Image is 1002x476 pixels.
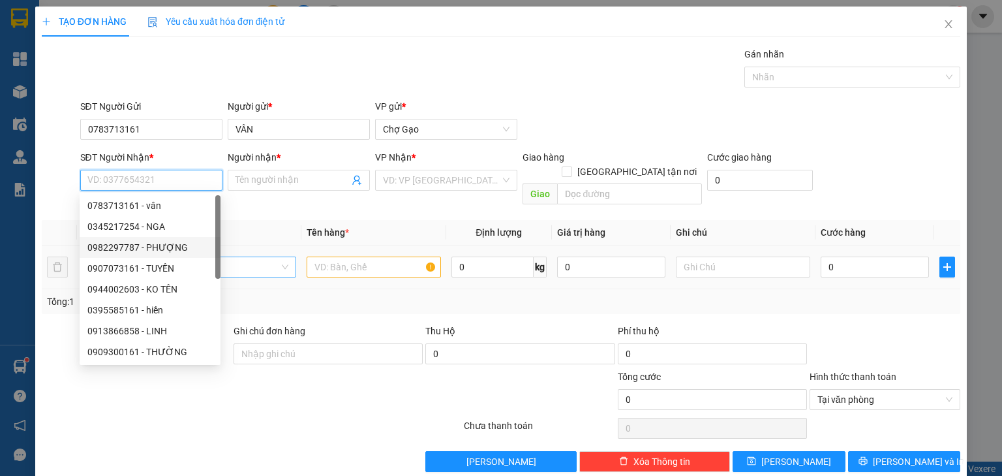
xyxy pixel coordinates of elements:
input: Dọc đường [557,183,702,204]
div: Phí thu hộ [618,324,807,343]
span: Thu Hộ [425,326,455,336]
div: 0783713161 - vân [80,195,220,216]
div: SĐT Người Gửi [80,99,222,114]
label: Cước giao hàng [707,152,772,163]
span: Tên hàng [307,227,349,238]
span: Xóa Thông tin [633,454,690,469]
span: printer [858,456,868,467]
div: 0395585161 - hiền [87,303,213,317]
button: [PERSON_NAME] [425,451,576,472]
span: close [943,19,954,29]
div: 0395585161 - hiền [80,300,220,321]
label: Gán nhãn [744,49,784,59]
div: 0907073161 - TUYỀN [87,261,213,276]
button: delete [47,257,68,278]
div: 0907073161 - TUYỀN [80,258,220,279]
span: Yêu cầu xuất hóa đơn điện tử [147,16,285,27]
button: Close [930,7,967,43]
div: 0944002603 - KO TÊN [87,282,213,296]
span: Tại văn phòng [817,390,952,409]
div: 0345217254 - NGA [87,219,213,234]
input: Ghi chú đơn hàng [234,343,423,364]
span: user-add [352,175,362,185]
button: plus [939,257,955,278]
span: plus [42,17,51,26]
button: save[PERSON_NAME] [733,451,845,472]
div: Người gửi [228,99,370,114]
span: [PERSON_NAME] và In [873,454,964,469]
span: kg [534,257,547,278]
input: Cước giao hàng [707,170,813,191]
div: 0909300161 - THƯỜNG [80,341,220,362]
span: Định lượng [476,227,522,238]
span: Chợ Gạo [383,119,509,139]
div: 0982297787 - PHƯỢNG [80,237,220,258]
button: deleteXóa Thông tin [579,451,730,472]
div: 0944002603 - KO TÊN [80,279,220,300]
span: save [747,456,756,467]
input: 0 [557,257,665,278]
th: Ghi chú [671,220,815,246]
span: Tổng cước [618,372,661,382]
div: Chợ Gạo [7,93,290,128]
span: [PERSON_NAME] [466,454,536,469]
button: printer[PERSON_NAME] và In [848,451,961,472]
div: Tổng: 1 [47,294,387,309]
img: icon [147,17,158,27]
span: TẠO ĐƠN HÀNG [42,16,127,27]
label: Hình thức thanh toán [810,372,896,382]
div: VP gửi [375,99,517,114]
text: CGTLT1408250037 [61,62,237,85]
div: SĐT Người Nhận [80,150,222,165]
input: VD: Bàn, Ghế [307,257,441,278]
label: Ghi chú đơn hàng [234,326,305,336]
div: 0909300161 - THƯỜNG [87,345,213,359]
div: Người nhận [228,150,370,165]
div: 0913866858 - LINH [87,324,213,338]
span: Khác [169,257,288,277]
span: Cước hàng [821,227,866,238]
span: plus [940,262,954,272]
div: Chưa thanh toán [463,419,616,441]
div: 0913866858 - LINH [80,321,220,341]
span: Giao [523,183,557,204]
span: Giao hàng [523,152,564,163]
input: Ghi Chú [676,257,810,278]
span: [PERSON_NAME] [761,454,831,469]
span: Giá trị hàng [557,227,605,238]
div: 0982297787 - PHƯỢNG [87,240,213,255]
div: 0345217254 - NGA [80,216,220,237]
div: 0783713161 - vân [87,198,213,213]
span: delete [619,456,628,467]
span: [GEOGRAPHIC_DATA] tận nơi [572,165,702,179]
span: VP Nhận [375,152,412,163]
